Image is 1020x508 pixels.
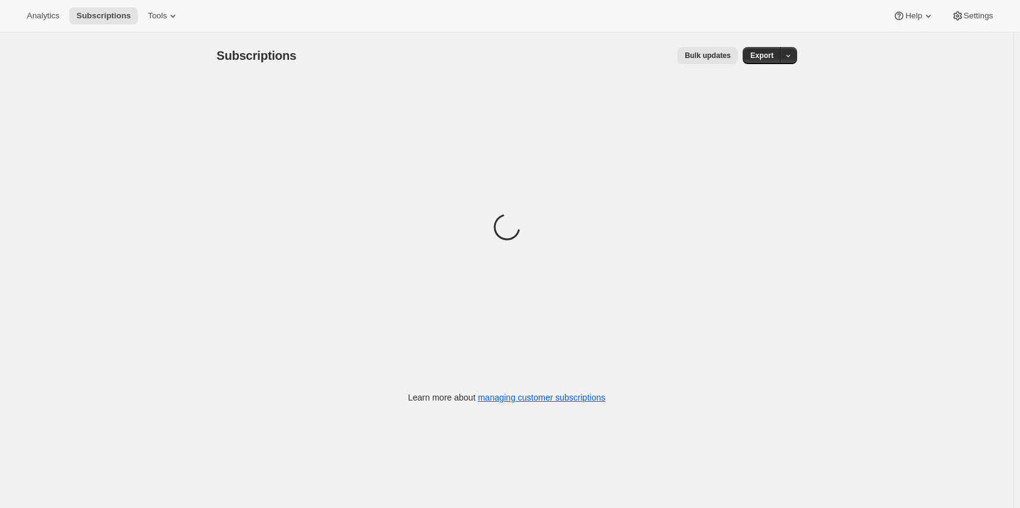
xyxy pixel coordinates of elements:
[20,7,67,24] button: Analytics
[478,393,605,402] a: managing customer subscriptions
[743,47,781,64] button: Export
[217,49,297,62] span: Subscriptions
[27,11,59,21] span: Analytics
[964,11,993,21] span: Settings
[140,7,186,24] button: Tools
[76,11,131,21] span: Subscriptions
[905,11,922,21] span: Help
[148,11,167,21] span: Tools
[408,391,605,404] p: Learn more about
[944,7,1000,24] button: Settings
[677,47,738,64] button: Bulk updates
[750,51,773,60] span: Export
[886,7,941,24] button: Help
[69,7,138,24] button: Subscriptions
[685,51,730,60] span: Bulk updates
